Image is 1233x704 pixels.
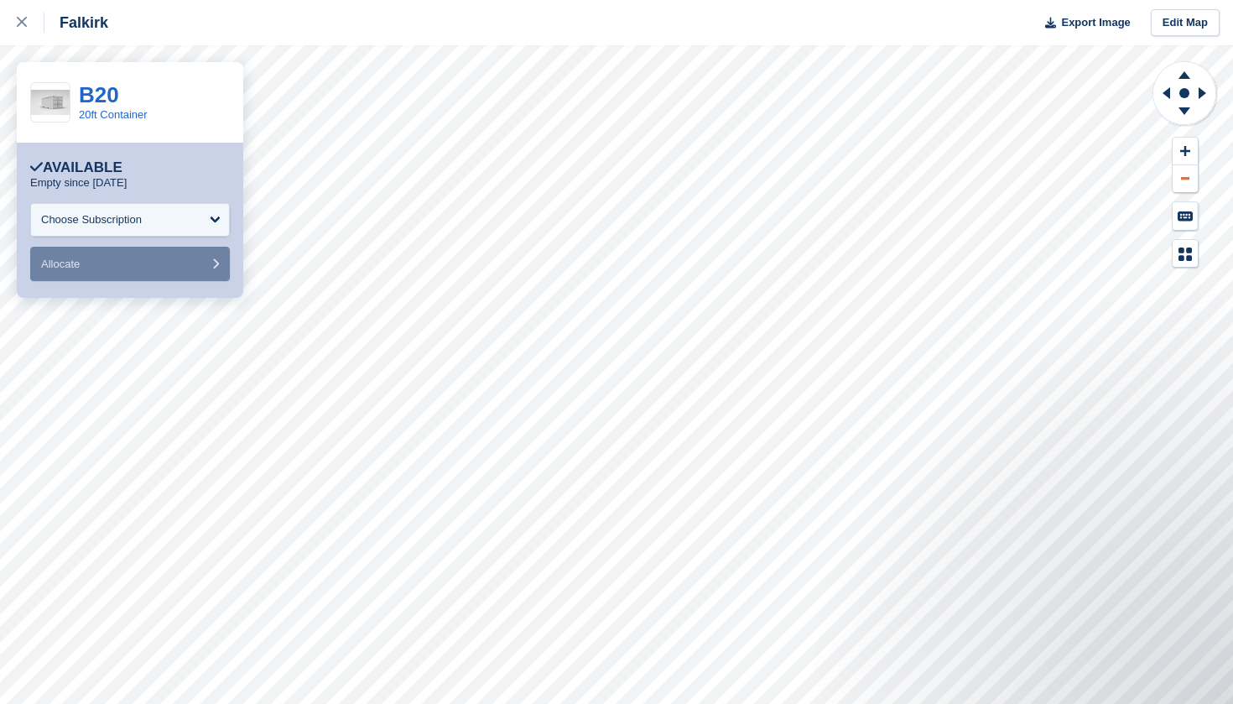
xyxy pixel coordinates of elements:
[1061,14,1130,31] span: Export Image
[1035,9,1131,37] button: Export Image
[79,82,119,107] a: B20
[41,258,80,270] span: Allocate
[1173,240,1198,268] button: Map Legend
[44,13,108,33] div: Falkirk
[79,108,148,121] a: 20ft Container
[41,211,142,228] div: Choose Subscription
[1173,138,1198,165] button: Zoom In
[30,247,230,281] button: Allocate
[1151,9,1220,37] a: Edit Map
[30,176,127,190] p: Empty since [DATE]
[1173,165,1198,193] button: Zoom Out
[1173,202,1198,230] button: Keyboard Shortcuts
[30,159,122,176] div: Available
[31,90,70,116] img: White%20Left%20.jpg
